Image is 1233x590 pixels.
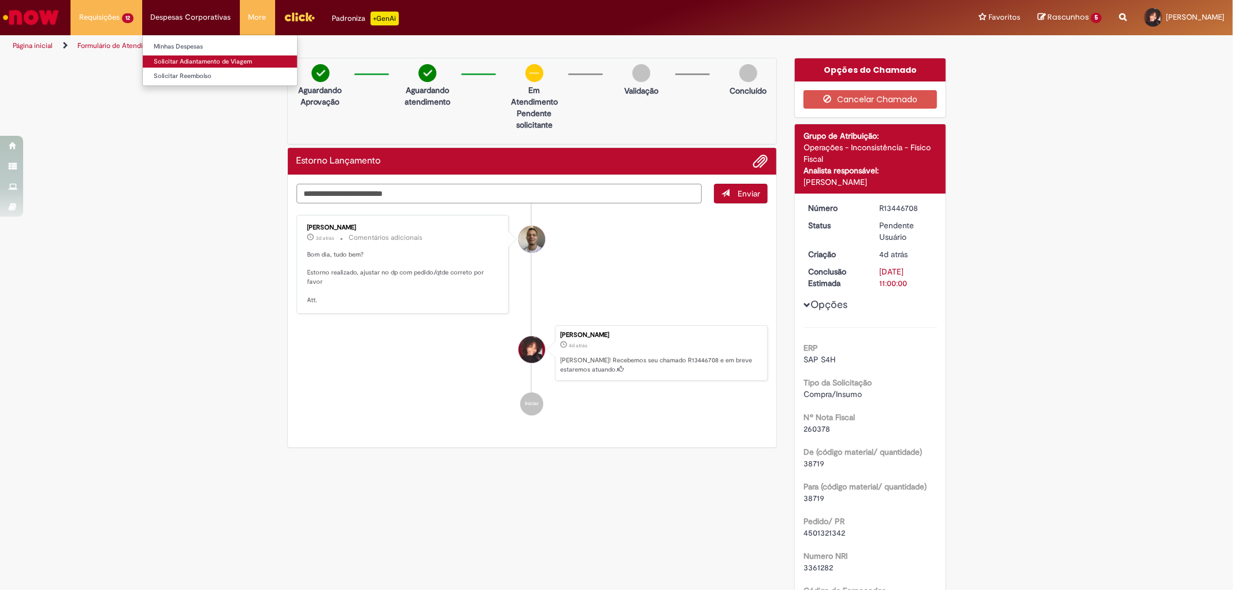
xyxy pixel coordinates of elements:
dt: Número [799,202,871,214]
a: Solicitar Reembolso [143,70,297,83]
div: Operações - Inconsistência - Físico Fiscal [804,142,937,165]
span: [PERSON_NAME] [1166,12,1224,22]
span: 4d atrás [879,249,908,259]
img: ServiceNow [1,6,61,29]
b: Numero NRI [804,551,847,561]
b: Pedido/ PR [804,516,845,526]
a: Página inicial [13,41,53,50]
time: 26/08/2025 08:36:58 [569,342,587,349]
a: Solicitar Adiantamento de Viagem [143,55,297,68]
div: [PERSON_NAME] [804,176,937,188]
li: Emily Sousa Gomes [297,325,768,381]
div: Joziano De Jesus Oliveira [519,226,545,253]
a: Formulário de Atendimento [77,41,163,50]
span: Rascunhos [1047,12,1089,23]
div: [DATE] 11:00:00 [879,266,933,289]
img: check-circle-green.png [419,64,436,82]
small: Comentários adicionais [349,233,423,243]
span: Compra/Insumo [804,389,862,399]
p: Pendente solicitante [506,107,562,131]
span: 12 [122,13,134,23]
b: Para (código material/ quantidade) [804,481,927,492]
dt: Status [799,220,871,231]
span: 3361282 [804,562,833,573]
span: 4501321342 [804,528,845,538]
p: Em Atendimento [506,84,562,107]
h2: Estorno Lançamento Histórico de tíquete [297,156,381,166]
p: Bom dia, tudo bem? Estorno realizado, ajustar no dp com pedido/qtde correto por favor Att. [308,250,500,305]
a: Minhas Despesas [143,40,297,53]
img: circle-minus.png [525,64,543,82]
span: SAP S4H [804,354,835,365]
div: Analista responsável: [804,165,937,176]
img: click_logo_yellow_360x200.png [284,8,315,25]
b: Nº Nota Fiscal [804,412,855,422]
span: 3d atrás [316,235,335,242]
p: [PERSON_NAME]! Recebemos seu chamado R13446708 e em breve estaremos atuando. [560,356,761,374]
b: Tipo da Solicitação [804,377,872,388]
button: Cancelar Chamado [804,90,937,109]
b: De (código material/ quantidade) [804,447,922,457]
img: check-circle-green.png [312,64,329,82]
ul: Histórico de tíquete [297,203,768,427]
p: Aguardando atendimento [399,84,456,107]
button: Adicionar anexos [753,154,768,169]
div: Emily Sousa Gomes [519,336,545,363]
div: R13446708 [879,202,933,214]
img: img-circle-grey.png [632,64,650,82]
span: 38719 [804,458,824,469]
button: Enviar [714,184,768,203]
div: Grupo de Atribuição: [804,130,937,142]
p: Concluído [730,85,767,97]
div: Opções do Chamado [795,58,946,81]
span: Enviar [738,188,760,199]
b: ERP [804,343,818,353]
time: 27/08/2025 08:40:16 [316,235,335,242]
p: Aguardando Aprovação [292,84,349,107]
a: Rascunhos [1038,12,1102,23]
div: Pendente Usuário [879,220,933,243]
img: img-circle-grey.png [739,64,757,82]
span: 38719 [804,493,824,503]
dt: Criação [799,248,871,260]
div: [PERSON_NAME] [560,332,761,339]
span: More [249,12,266,23]
div: Padroniza [332,12,399,25]
p: Validação [624,85,658,97]
dt: Conclusão Estimada [799,266,871,289]
div: 26/08/2025 08:36:58 [879,248,933,260]
span: Requisições [79,12,120,23]
span: 260378 [804,424,830,434]
span: Despesas Corporativas [151,12,231,23]
p: +GenAi [371,12,399,25]
div: [PERSON_NAME] [308,224,500,231]
ul: Trilhas de página [9,35,813,57]
ul: Despesas Corporativas [142,35,298,86]
span: 5 [1091,13,1102,23]
span: 4d atrás [569,342,587,349]
span: Favoritos [988,12,1020,23]
textarea: Digite sua mensagem aqui... [297,184,702,203]
time: 26/08/2025 08:36:58 [879,249,908,259]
